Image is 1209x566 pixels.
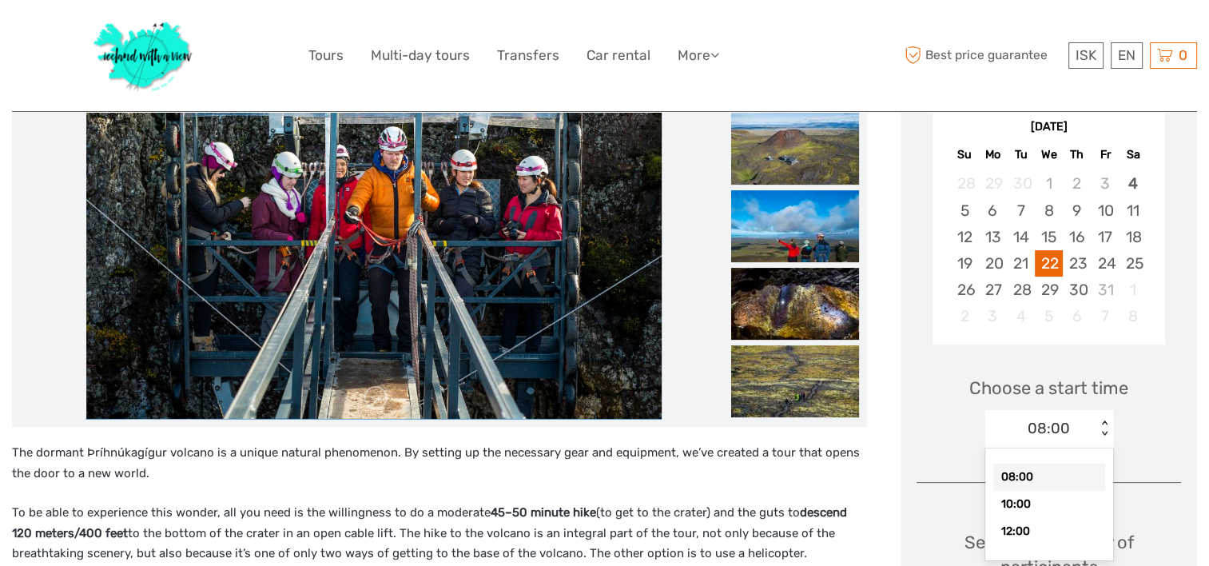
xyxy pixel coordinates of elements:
[1120,170,1147,197] div: Choose Saturday, October 4th, 2025
[731,268,859,340] img: 7ac251c5713f4a2dbe5a120df4a8d976_slider_thumbnail.jpeg
[86,35,662,419] img: cd5cc137e7404e5d959b00fd62ad6284_main_slider.jpeg
[731,345,859,417] img: fb0600affdc143718af37a4963468f6f_slider_thumbnail.jpeg
[1120,197,1147,224] div: Choose Saturday, October 11th, 2025
[1091,170,1119,197] div: Not available Friday, October 3rd, 2025
[731,113,859,185] img: e8a67274b68a4dadaf5e23364ff0a6d7_slider_thumbnail.jpeg
[979,277,1007,303] div: Choose Monday, October 27th, 2025
[12,505,847,540] strong: descend 120 meters/400 feet
[979,144,1007,165] div: Mo
[1063,144,1091,165] div: Th
[950,144,978,165] div: Su
[22,28,181,41] p: We're away right now. Please check back later!
[1091,197,1119,224] div: Choose Friday, October 10th, 2025
[1028,418,1070,439] div: 08:00
[1007,250,1035,277] div: Choose Tuesday, October 21st, 2025
[1076,47,1096,63] span: ISK
[950,197,978,224] div: Choose Sunday, October 5th, 2025
[1063,303,1091,329] div: Not available Thursday, November 6th, 2025
[933,119,1165,136] div: [DATE]
[1035,303,1063,329] div: Not available Wednesday, November 5th, 2025
[1035,224,1063,250] div: Choose Wednesday, October 15th, 2025
[1007,144,1035,165] div: Tu
[371,44,470,67] a: Multi-day tours
[1007,303,1035,329] div: Not available Tuesday, November 4th, 2025
[497,44,559,67] a: Transfers
[1007,170,1035,197] div: Not available Tuesday, September 30th, 2025
[1007,277,1035,303] div: Choose Tuesday, October 28th, 2025
[1063,170,1091,197] div: Not available Thursday, October 2nd, 2025
[969,376,1128,401] span: Choose a start time
[1091,224,1119,250] div: Choose Friday, October 17th, 2025
[1120,250,1147,277] div: Choose Saturday, October 25th, 2025
[1035,197,1063,224] div: Choose Wednesday, October 8th, 2025
[979,250,1007,277] div: Choose Monday, October 20th, 2025
[901,42,1064,69] span: Best price guarantee
[12,443,867,484] p: The dormant Þríhnúkagígur volcano is a unique natural phenomenon. By setting up the necessary gea...
[1091,303,1119,329] div: Not available Friday, November 7th, 2025
[1063,250,1091,277] div: Choose Thursday, October 23rd, 2025
[938,170,1160,329] div: month 2025-10
[979,224,1007,250] div: Choose Monday, October 13th, 2025
[678,44,719,67] a: More
[1063,277,1091,303] div: Choose Thursday, October 30th, 2025
[1120,277,1147,303] div: Not available Saturday, November 1st, 2025
[993,464,1105,491] div: 08:00
[12,503,867,564] p: To be able to experience this wonder, all you need is the willingness to do a moderate (to get to...
[308,44,344,67] a: Tours
[1091,277,1119,303] div: Not available Friday, October 31st, 2025
[1091,250,1119,277] div: Choose Friday, October 24th, 2025
[1120,303,1147,329] div: Not available Saturday, November 8th, 2025
[1098,421,1112,437] div: < >
[1111,42,1143,69] div: EN
[950,170,978,197] div: Not available Sunday, September 28th, 2025
[950,303,978,329] div: Not available Sunday, November 2nd, 2025
[1007,197,1035,224] div: Choose Tuesday, October 7th, 2025
[1091,144,1119,165] div: Fr
[1007,224,1035,250] div: Choose Tuesday, October 14th, 2025
[1063,224,1091,250] div: Choose Thursday, October 16th, 2025
[86,12,202,99] img: 1077-ca632067-b948-436b-9c7a-efe9894e108b_logo_big.jpg
[1035,144,1063,165] div: We
[950,224,978,250] div: Choose Sunday, October 12th, 2025
[979,197,1007,224] div: Choose Monday, October 6th, 2025
[1120,224,1147,250] div: Choose Saturday, October 18th, 2025
[491,505,596,520] strong: 45–50 minute hike
[950,277,978,303] div: Choose Sunday, October 26th, 2025
[1120,144,1147,165] div: Sa
[1035,277,1063,303] div: Choose Wednesday, October 29th, 2025
[1035,250,1063,277] div: Choose Wednesday, October 22nd, 2025
[1063,197,1091,224] div: Choose Thursday, October 9th, 2025
[184,25,203,44] button: Open LiveChat chat widget
[979,170,1007,197] div: Not available Monday, September 29th, 2025
[731,190,859,262] img: 7a37644959514a24802c9fd48de7ef32_slider_thumbnail.jpeg
[979,303,1007,329] div: Not available Monday, November 3rd, 2025
[950,250,978,277] div: Choose Sunday, October 19th, 2025
[993,491,1105,518] div: 10:00
[587,44,650,67] a: Car rental
[1176,47,1190,63] span: 0
[993,518,1105,545] div: 12:00
[1035,170,1063,197] div: Not available Wednesday, October 1st, 2025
